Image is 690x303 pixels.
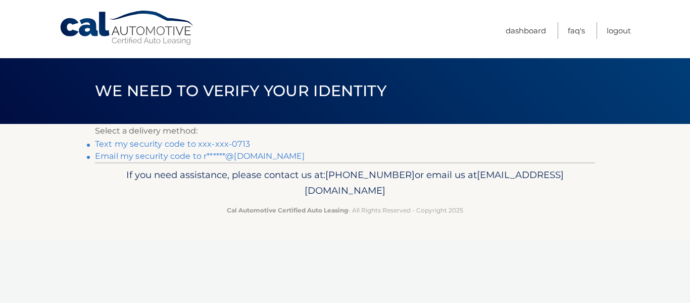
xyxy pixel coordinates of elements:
a: FAQ's [568,22,585,39]
p: Select a delivery method: [95,124,595,138]
a: Text my security code to xxx-xxx-0713 [95,139,250,149]
a: Dashboard [506,22,546,39]
span: We need to verify your identity [95,81,386,100]
p: If you need assistance, please contact us at: or email us at [102,167,588,199]
a: Email my security code to r******@[DOMAIN_NAME] [95,151,305,161]
strong: Cal Automotive Certified Auto Leasing [227,206,348,214]
p: - All Rights Reserved - Copyright 2025 [102,205,588,215]
a: Cal Automotive [59,10,195,46]
a: Logout [607,22,631,39]
span: [PHONE_NUMBER] [325,169,415,181]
